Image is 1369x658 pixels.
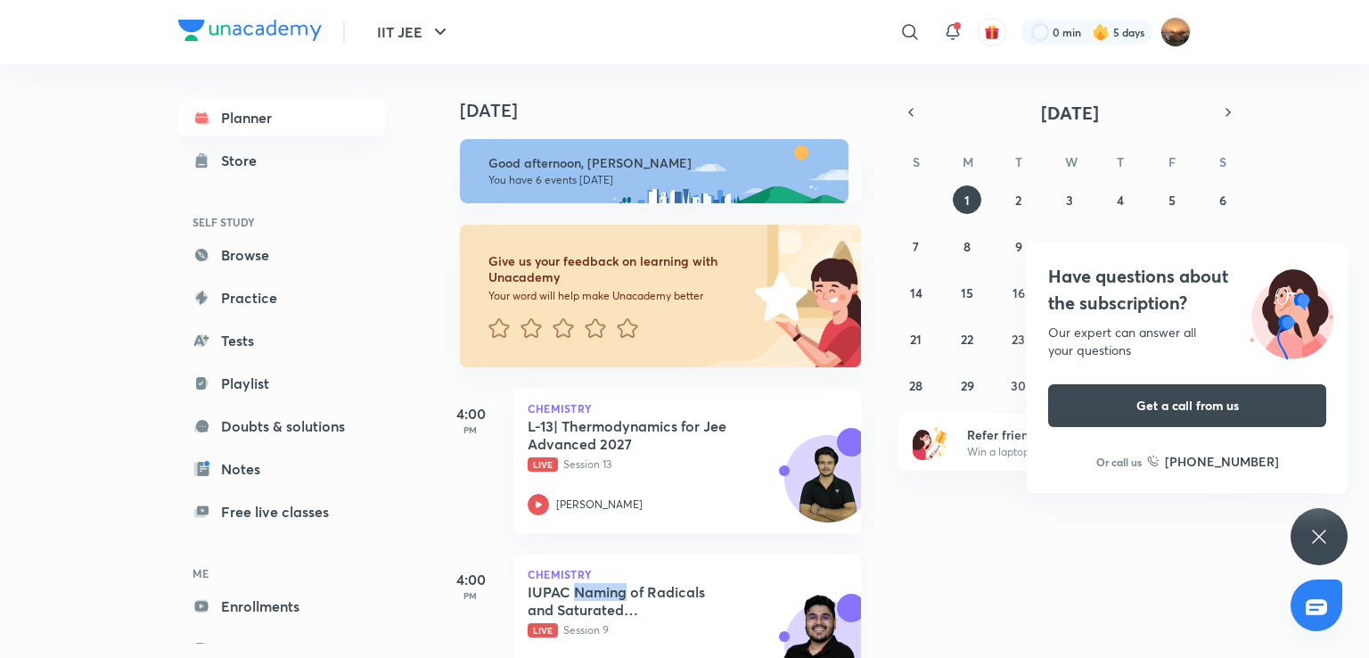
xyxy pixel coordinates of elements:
span: Live [528,457,558,472]
button: September 14, 2025 [902,278,930,307]
button: September 4, 2025 [1106,185,1135,214]
button: Get a call from us [1048,384,1326,427]
abbr: Friday [1168,153,1176,170]
button: September 1, 2025 [953,185,981,214]
button: September 12, 2025 [1158,232,1186,260]
h6: SELF STUDY [178,207,385,237]
abbr: September 14, 2025 [910,284,922,301]
a: Browse [178,237,385,273]
button: September 21, 2025 [902,325,930,353]
button: September 7, 2025 [902,232,930,260]
p: Session 9 [528,622,807,638]
abbr: Sunday [913,153,920,170]
img: avatar [984,24,1000,40]
img: streak [1092,23,1110,41]
h6: Good afternoon, [PERSON_NAME] [488,155,832,171]
button: September 13, 2025 [1209,232,1237,260]
button: September 3, 2025 [1055,185,1084,214]
button: September 16, 2025 [1004,278,1033,307]
a: Free live classes [178,494,385,530]
a: Tests [178,323,385,358]
a: Planner [178,100,385,136]
button: September 6, 2025 [1209,185,1237,214]
p: Win a laptop, vouchers & more [967,444,1186,460]
button: September 22, 2025 [953,325,981,353]
span: Live [528,623,558,637]
abbr: September 3, 2025 [1066,192,1073,209]
h6: [PHONE_NUMBER] [1165,452,1279,471]
button: September 2, 2025 [1004,185,1033,214]
abbr: September 2, 2025 [1015,192,1021,209]
p: PM [435,424,506,435]
button: September 8, 2025 [953,232,981,260]
abbr: Wednesday [1065,153,1078,170]
button: September 9, 2025 [1004,232,1033,260]
button: September 30, 2025 [1004,371,1033,399]
button: September 11, 2025 [1106,232,1135,260]
h5: 4:00 [435,403,506,424]
a: Notes [178,451,385,487]
div: Our expert can answer all your questions [1048,324,1326,359]
abbr: Thursday [1117,153,1124,170]
a: Company Logo [178,20,322,45]
img: Anisha Tiwari [1160,17,1191,47]
h5: L-13| Thermodynamics for Jee Advanced 2027 [528,417,750,453]
abbr: September 23, 2025 [1012,331,1025,348]
a: Enrollments [178,588,385,624]
a: Practice [178,280,385,316]
a: Doubts & solutions [178,408,385,444]
img: Avatar [785,445,871,531]
abbr: Monday [963,153,973,170]
abbr: September 5, 2025 [1168,192,1176,209]
img: feedback_image [694,225,861,367]
p: Your word will help make Unacademy better [488,289,749,303]
button: September 23, 2025 [1004,325,1033,353]
p: PM [435,590,506,601]
a: Playlist [178,366,385,401]
a: Store [178,143,385,178]
abbr: Saturday [1219,153,1226,170]
abbr: September 7, 2025 [913,238,919,255]
abbr: September 10, 2025 [1062,238,1076,255]
abbr: September 16, 2025 [1012,284,1025,301]
button: September 15, 2025 [953,278,981,307]
h5: 4:00 [435,569,506,590]
abbr: September 1, 2025 [964,192,970,209]
h5: IUPAC Naming of Radicals and Saturated Hydrocarbons [528,583,750,619]
button: IIT JEE [366,14,462,50]
img: Company Logo [178,20,322,41]
abbr: September 13, 2025 [1217,238,1229,255]
button: September 10, 2025 [1055,232,1084,260]
p: Or call us [1096,454,1142,470]
span: [DATE] [1041,101,1099,125]
abbr: September 4, 2025 [1117,192,1124,209]
abbr: September 22, 2025 [961,331,973,348]
abbr: September 15, 2025 [961,284,973,301]
button: [DATE] [923,100,1216,125]
abbr: September 28, 2025 [909,377,922,394]
button: avatar [978,18,1006,46]
button: September 29, 2025 [953,371,981,399]
abbr: September 8, 2025 [963,238,971,255]
abbr: September 11, 2025 [1115,238,1126,255]
img: ttu_illustration_new.svg [1235,263,1348,359]
h4: Have questions about the subscription? [1048,263,1326,317]
p: Session 13 [528,456,807,473]
abbr: September 6, 2025 [1219,192,1226,209]
h6: Give us your feedback on learning with Unacademy [488,253,749,285]
h4: [DATE] [460,100,879,121]
a: [PHONE_NUMBER] [1147,452,1279,471]
img: referral [913,424,948,460]
abbr: September 12, 2025 [1166,238,1177,255]
abbr: September 9, 2025 [1015,238,1022,255]
img: afternoon [460,139,848,203]
button: September 28, 2025 [902,371,930,399]
abbr: September 21, 2025 [910,331,922,348]
p: You have 6 events [DATE] [488,173,832,187]
p: Chemistry [528,403,847,414]
h6: ME [178,558,385,588]
abbr: September 30, 2025 [1011,377,1026,394]
abbr: September 29, 2025 [961,377,974,394]
abbr: Tuesday [1015,153,1022,170]
button: September 5, 2025 [1158,185,1186,214]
